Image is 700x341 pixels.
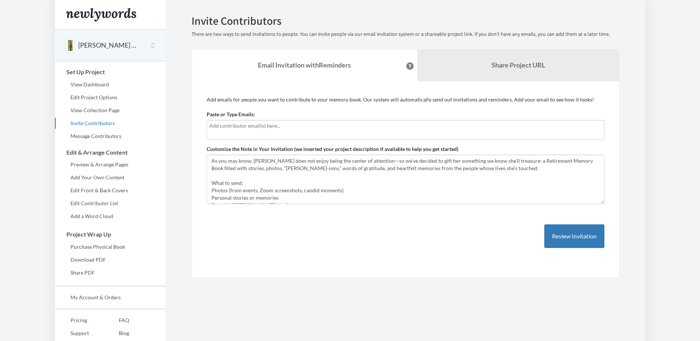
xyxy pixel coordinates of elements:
a: Invite Contributors [55,118,166,129]
a: Edit Front & Back Covers [55,185,166,196]
img: Newlywords logo [66,8,136,21]
p: There are two ways to send invitations to people. You can invite people via our email invitation ... [192,31,620,38]
p: Add emails for people you want to contribute to your memory book. Our system will automatically s... [207,96,604,103]
button: [PERSON_NAME] Retirement [78,41,138,50]
strong: Email Invitation with Reminders [258,61,351,69]
a: Add Your Own Content [55,172,166,183]
h3: Set Up Project [55,69,166,75]
h2: Invite Contributors [192,15,620,27]
button: Review Invitation [544,224,604,248]
a: Purchase Physical Book [55,241,166,252]
a: Share PDF [55,267,166,278]
a: Message Contributors [55,131,166,142]
a: Blog [103,328,129,339]
a: Add a Word Cloud [55,211,166,222]
h3: Project Wrap Up [55,231,166,238]
label: Customize the Note in Your Invitation (we inserted your project description if available to help ... [207,145,458,153]
a: Edit Contributor List [55,198,166,209]
input: Add contributor email(s) here... [209,122,602,130]
textarea: As you may know, [PERSON_NAME] does not enjoy being the center of attention—so we’ve decided to g... [207,155,604,204]
h3: Edit & Arrange Content [55,149,166,156]
a: Edit Project Options [55,92,166,103]
a: My Account & Orders [55,292,166,303]
a: Download PDF [55,254,166,265]
a: Support [55,328,103,339]
label: Paste or Type Emails: [207,111,255,118]
a: Pricing [55,315,103,326]
a: Preview & Arrange Pages [55,159,166,170]
a: View Collection Page [55,105,166,116]
a: View Dashboard [55,79,166,90]
b: Share Project URL [492,61,545,69]
a: FAQ [103,315,129,326]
